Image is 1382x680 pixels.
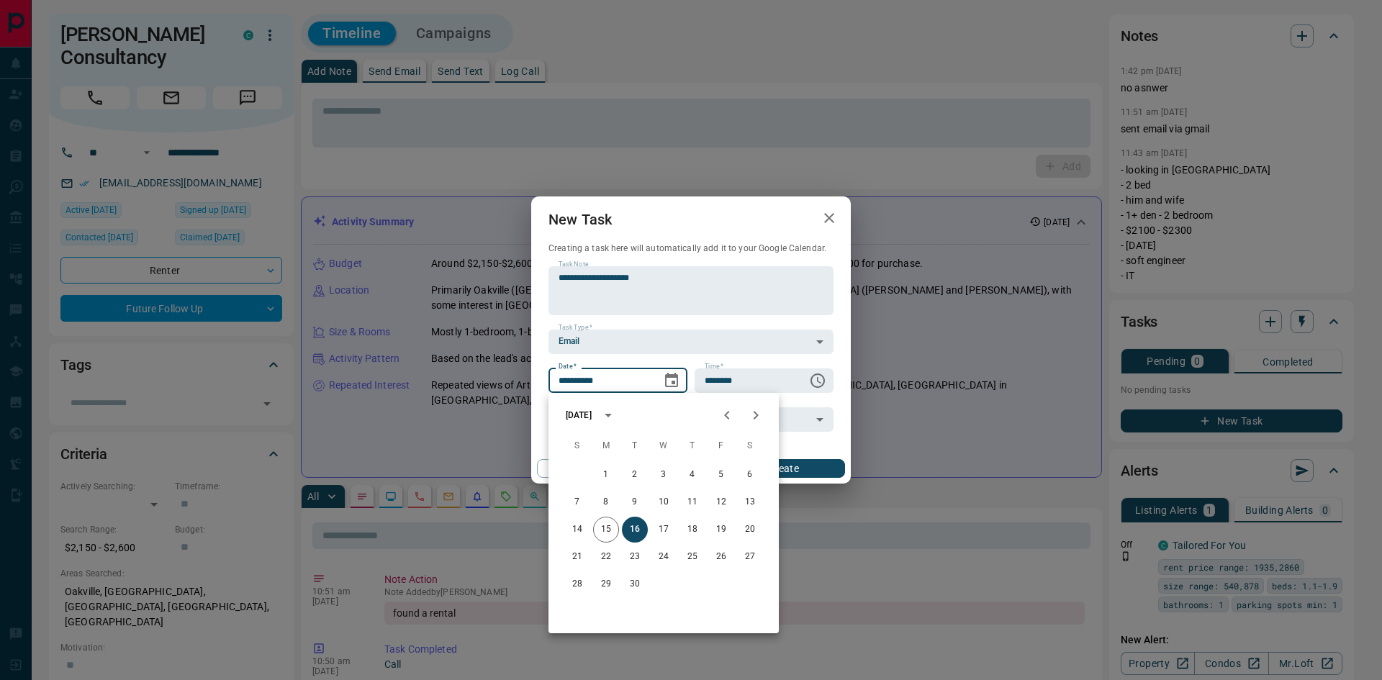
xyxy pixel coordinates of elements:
[679,462,705,488] button: 4
[564,517,590,543] button: 14
[657,366,686,395] button: Choose date, selected date is Sep 16, 2025
[622,544,648,570] button: 23
[593,489,619,515] button: 8
[622,571,648,597] button: 30
[548,330,834,354] div: Email
[737,517,763,543] button: 20
[593,432,619,461] span: Monday
[803,366,832,395] button: Choose time, selected time is 6:00 AM
[705,362,723,371] label: Time
[548,242,834,255] p: Creating a task here will automatically add it to your Google Calendar.
[651,517,677,543] button: 17
[737,462,763,488] button: 6
[593,462,619,488] button: 1
[622,489,648,515] button: 9
[679,544,705,570] button: 25
[596,403,620,427] button: calendar view is open, switch to year view
[531,196,629,242] h2: New Task
[593,571,619,597] button: 29
[679,489,705,515] button: 11
[737,432,763,461] span: Saturday
[679,517,705,543] button: 18
[722,459,845,478] button: Create
[679,432,705,461] span: Thursday
[564,489,590,515] button: 7
[708,544,734,570] button: 26
[564,432,590,461] span: Sunday
[566,409,592,422] div: [DATE]
[564,544,590,570] button: 21
[708,432,734,461] span: Friday
[737,544,763,570] button: 27
[622,462,648,488] button: 2
[622,432,648,461] span: Tuesday
[622,517,648,543] button: 16
[559,362,577,371] label: Date
[651,489,677,515] button: 10
[651,432,677,461] span: Wednesday
[537,459,660,478] button: Cancel
[708,462,734,488] button: 5
[593,517,619,543] button: 15
[564,571,590,597] button: 28
[741,401,770,430] button: Next month
[708,489,734,515] button: 12
[559,260,588,269] label: Task Note
[651,544,677,570] button: 24
[708,517,734,543] button: 19
[713,401,741,430] button: Previous month
[737,489,763,515] button: 13
[593,544,619,570] button: 22
[651,462,677,488] button: 3
[559,323,592,332] label: Task Type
